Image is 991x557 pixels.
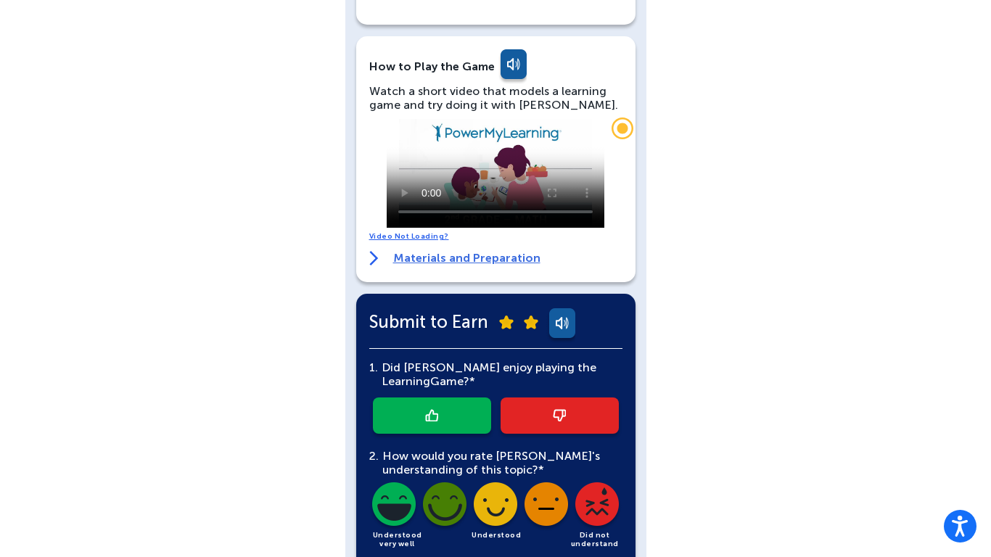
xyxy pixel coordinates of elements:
[369,84,622,112] div: Watch a short video that models a learning game and try doing it with [PERSON_NAME].
[369,482,419,532] img: dark-understood-very-well-icon.png
[499,315,514,329] img: submit-star.png
[572,482,622,532] img: dark-did-not-understand-icon.png
[420,482,469,532] img: dark-understood-well-icon.png
[608,114,637,143] div: Trigger Stonly widget
[378,360,622,388] div: Did [PERSON_NAME] enjoy playing the Learning
[369,449,379,463] span: 2.
[571,531,619,548] span: Did not understand
[369,449,622,476] div: How would you rate [PERSON_NAME]'s understanding of this topic?*
[369,251,540,265] a: Materials and Preparation
[425,409,438,421] img: thumb-up-icon.png
[369,360,378,374] span: 1.
[522,482,571,532] img: dark-slightly-understood-icon.png
[369,232,449,241] a: Video Not Loading?
[369,315,488,329] span: Submit to Earn
[472,531,521,540] span: Understood
[369,251,379,265] img: right-arrow.svg
[553,409,566,421] img: thumb-down-icon.png
[524,315,538,329] img: submit-star.png
[471,482,520,532] img: dark-understood-icon.png
[373,531,422,548] span: Understood very well
[369,59,495,73] div: How to Play the Game
[430,374,475,388] span: Game?*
